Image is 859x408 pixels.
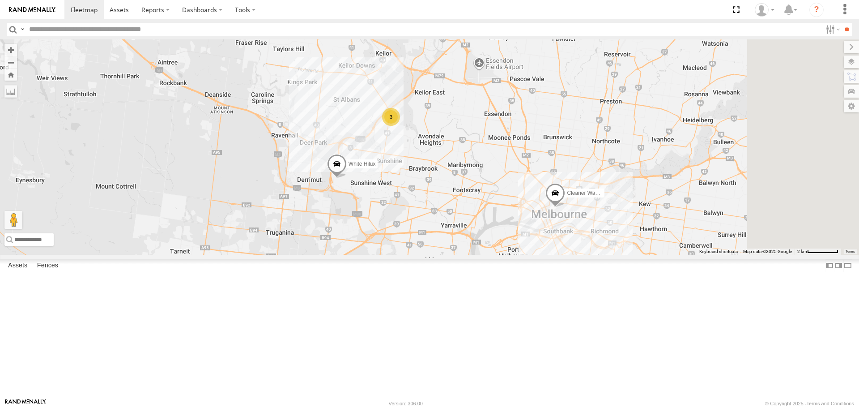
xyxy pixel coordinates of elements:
[389,401,423,406] div: Version: 306.00
[795,249,841,255] button: Map Scale: 2 km per 66 pixels
[4,85,17,98] label: Measure
[4,44,17,56] button: Zoom in
[699,249,738,255] button: Keyboard shortcuts
[5,399,46,408] a: Visit our Website
[809,3,824,17] i: ?
[844,100,859,112] label: Map Settings
[4,260,32,272] label: Assets
[822,23,842,36] label: Search Filter Options
[19,23,26,36] label: Search Query
[807,401,854,406] a: Terms and Conditions
[9,7,55,13] img: rand-logo.svg
[765,401,854,406] div: © Copyright 2025 -
[4,69,17,81] button: Zoom Home
[843,259,852,272] label: Hide Summary Table
[825,259,834,272] label: Dock Summary Table to the Left
[4,211,22,229] button: Drag Pegman onto the map to open Street View
[797,249,807,254] span: 2 km
[752,3,778,17] div: John Vu
[349,161,376,167] span: White Hilux
[33,260,63,272] label: Fences
[4,56,17,69] button: Zoom out
[382,108,400,126] div: 3
[567,190,612,197] span: Cleaner Wagon #1
[846,249,855,253] a: Terms (opens in new tab)
[743,249,792,254] span: Map data ©2025 Google
[834,259,843,272] label: Dock Summary Table to the Right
